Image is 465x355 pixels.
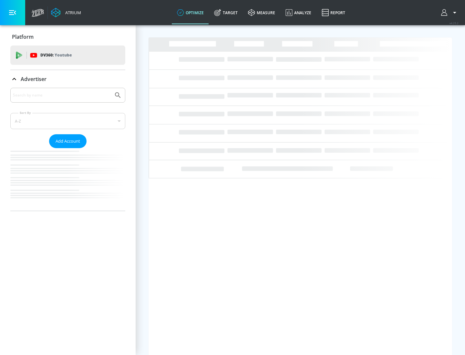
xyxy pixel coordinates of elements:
[10,88,125,211] div: Advertiser
[10,46,125,65] div: DV360: Youtube
[12,33,34,40] p: Platform
[18,111,32,115] label: Sort By
[63,10,81,15] div: Atrium
[280,1,316,24] a: Analyze
[10,28,125,46] div: Platform
[10,148,125,211] nav: list of Advertiser
[55,52,72,58] p: Youtube
[243,1,280,24] a: measure
[209,1,243,24] a: Target
[51,8,81,17] a: Atrium
[49,134,87,148] button: Add Account
[40,52,72,59] p: DV360:
[172,1,209,24] a: optimize
[21,76,46,83] p: Advertiser
[56,137,80,145] span: Add Account
[449,21,459,25] span: v 4.25.2
[10,70,125,88] div: Advertiser
[316,1,350,24] a: Report
[13,91,111,99] input: Search by name
[10,113,125,129] div: A-Z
